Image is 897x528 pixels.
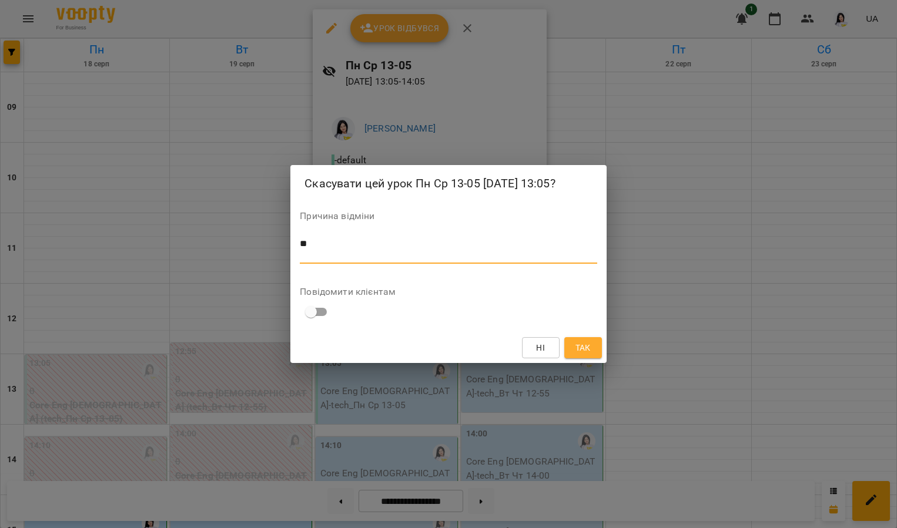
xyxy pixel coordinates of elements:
button: Так [564,337,602,358]
label: Причина відміни [300,211,597,221]
button: Ні [522,337,560,358]
label: Повідомити клієнтам [300,287,597,297]
span: Так [575,341,591,355]
span: Ні [536,341,545,355]
h2: Скасувати цей урок Пн Ср 13-05 [DATE] 13:05? [304,174,592,193]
